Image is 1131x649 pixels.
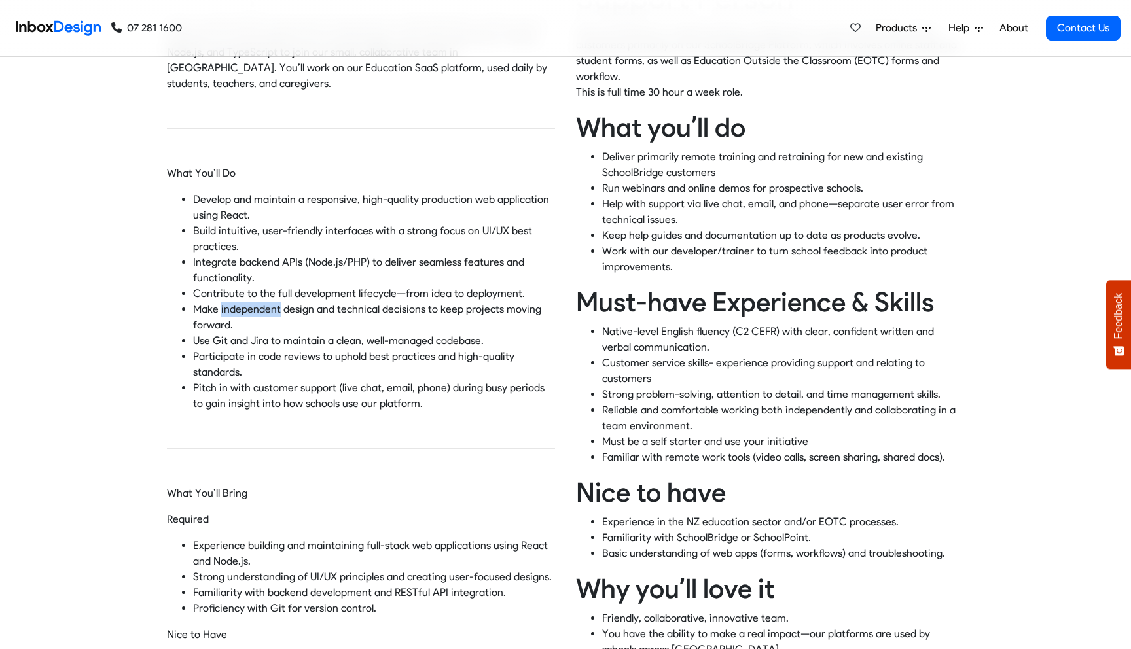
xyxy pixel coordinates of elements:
[193,349,555,380] p: Participate in code reviews to uphold best practices and high-quality standards.
[602,610,964,626] p: Friendly, collaborative, innovative team.
[193,569,555,585] p: Strong understanding of UI/UX principles and creating user-focused designs.
[193,538,555,569] p: Experience building and maintaining full-stack web applications using React and Node.js.
[193,380,555,412] p: Pitch in with customer support (live chat, email, phone) during busy periods to gain insight into...
[602,402,964,434] p: Reliable and comfortable working both independently and collaborating in a team environment.
[576,285,964,319] h2: Must-have Experience & Skills
[193,333,555,349] p: Use Git and Jira to maintain a clean, well-managed codebase.
[193,302,555,333] p: Make independent design and technical decisions to keep projects moving forward.
[576,572,964,605] h2: Why you’ll love it
[167,627,555,642] p: Nice to Have
[602,149,964,181] p: Deliver primarily remote training and retraining for new and existing SchoolBridge customers
[602,181,964,196] p: Run webinars and online demos for prospective schools.
[193,286,555,302] p: Contribute to the full development lifecycle—from idea to deployment.
[602,196,964,228] p: Help with support via live chat, email, and phone—separate user error from technical issues.
[948,20,975,36] span: Help
[602,514,964,530] p: Experience in the NZ education sector and/or EOTC processes.
[602,530,964,546] p: Familiarity with SchoolBridge or SchoolPoint.
[167,512,555,527] p: Required
[943,15,988,41] a: Help
[1046,16,1121,41] a: Contact Us
[193,254,555,286] p: Integrate backend APIs (Node.js/PHP) to deliver seamless features and functionality.
[193,585,555,601] p: Familiarity with backend development and RESTful API integration.
[602,355,964,387] p: Customer service skills- experience providing support and relating to customers
[602,434,964,449] p: Must be a self starter and use your initiative
[996,15,1032,41] a: About
[1113,293,1124,339] span: Feedback
[602,387,964,402] p: Strong problem-solving, attention to detail, and time management skills.
[602,449,964,465] p: Familiar with remote work tools (video calls, screen sharing, shared docs).
[576,111,964,144] h2: What you’ll do
[576,476,964,509] h2: Nice to have
[167,485,555,501] p: What You’ll Bring
[876,20,922,36] span: Products
[602,243,964,275] p: Work with our developer/trainer to turn school feedback into product improvements.
[111,20,182,36] a: 07 281 1600
[602,228,964,243] p: Keep help guides and documentation up to date as products evolve.
[1106,280,1131,369] button: Feedback - Show survey
[193,223,555,254] p: Build intuitive, user-friendly interfaces with a strong focus on UI/UX best practices.
[602,324,964,355] p: Native-level English fluency (C2 CEFR) with clear, confident written and verbal communication.
[193,192,555,223] p: Develop and maintain a responsive, high-quality production web application using React.
[167,166,555,181] p: What You’ll Do
[193,601,555,616] p: Proficiency with Git for version control.
[871,15,936,41] a: Products
[576,22,964,100] p: We are looking for a support person to help train our new and existing school customers primarily...
[602,546,964,561] p: Basic understanding of web apps (forms, workflows) and troubleshooting.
